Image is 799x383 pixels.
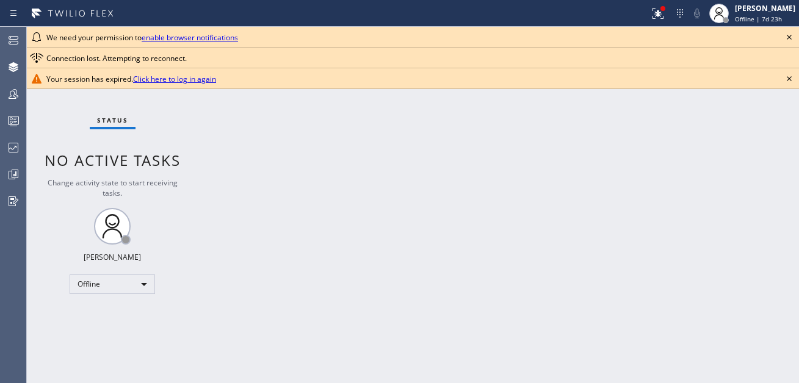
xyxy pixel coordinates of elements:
[46,32,238,43] span: We need your permission to
[46,74,216,84] span: Your session has expired.
[97,116,128,124] span: Status
[70,274,155,294] div: Offline
[735,3,795,13] div: [PERSON_NAME]
[46,53,187,63] span: Connection lost. Attempting to reconnect.
[142,32,238,43] a: enable browser notifications
[133,74,216,84] a: Click here to log in again
[48,177,178,198] span: Change activity state to start receiving tasks.
[84,252,141,262] div: [PERSON_NAME]
[45,150,181,170] span: No active tasks
[689,5,706,22] button: Mute
[735,15,782,23] span: Offline | 7d 23h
